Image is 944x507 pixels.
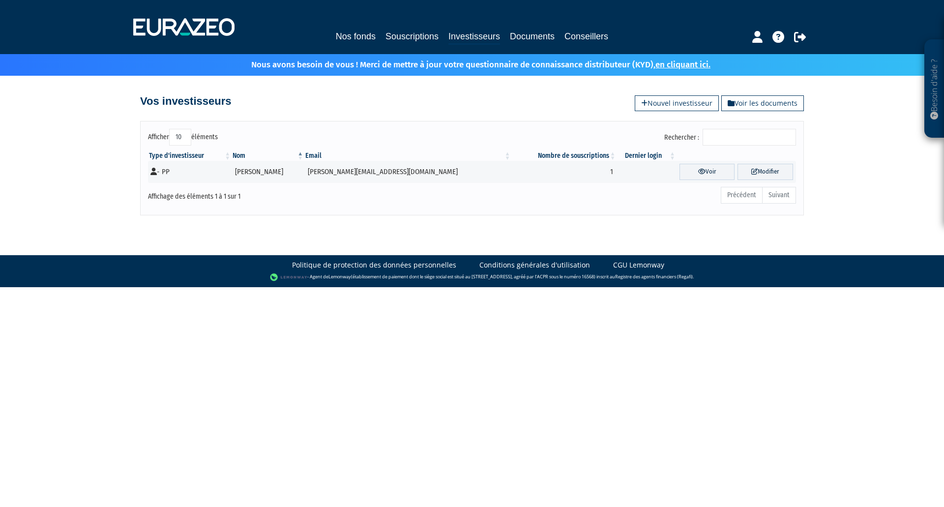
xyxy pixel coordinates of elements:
th: Nom : activer pour trier la colonne par ordre d&eacute;croissant [232,151,304,161]
a: Conditions générales d'utilisation [479,260,590,270]
img: logo-lemonway.png [270,272,308,282]
a: Voir [679,164,735,180]
td: - PP [148,161,232,183]
a: Lemonway [328,273,351,280]
a: Politique de protection des données personnelles [292,260,456,270]
a: Conseillers [564,30,608,43]
input: Rechercher : [703,129,796,146]
a: Investisseurs [448,30,500,45]
th: Email : activer pour trier la colonne par ordre croissant [304,151,511,161]
a: en cliquant ici. [655,60,710,70]
a: Souscriptions [385,30,439,43]
th: Nombre de souscriptions : activer pour trier la colonne par ordre croissant [512,151,617,161]
td: 1 [512,161,617,183]
a: Voir les documents [721,95,804,111]
img: 1732889491-logotype_eurazeo_blanc_rvb.png [133,18,235,36]
div: Affichage des éléments 1 à 1 sur 1 [148,186,410,202]
th: Type d'investisseur : activer pour trier la colonne par ordre croissant [148,151,232,161]
td: [PERSON_NAME] [232,161,304,183]
p: Besoin d'aide ? [929,45,940,133]
td: [PERSON_NAME][EMAIL_ADDRESS][DOMAIN_NAME] [304,161,511,183]
a: Nos fonds [336,30,376,43]
th: &nbsp; [677,151,796,161]
a: Registre des agents financiers (Regafi) [615,273,693,280]
a: Nouvel investisseur [635,95,719,111]
label: Rechercher : [664,129,796,146]
a: Documents [510,30,555,43]
a: CGU Lemonway [613,260,664,270]
label: Afficher éléments [148,129,218,146]
h4: Vos investisseurs [140,95,231,107]
p: Nous avons besoin de vous ! Merci de mettre à jour votre questionnaire de connaissance distribute... [223,57,710,71]
th: Dernier login : activer pour trier la colonne par ordre croissant [617,151,676,161]
a: Modifier [737,164,793,180]
select: Afficheréléments [169,129,191,146]
div: - Agent de (établissement de paiement dont le siège social est situé au [STREET_ADDRESS], agréé p... [10,272,934,282]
